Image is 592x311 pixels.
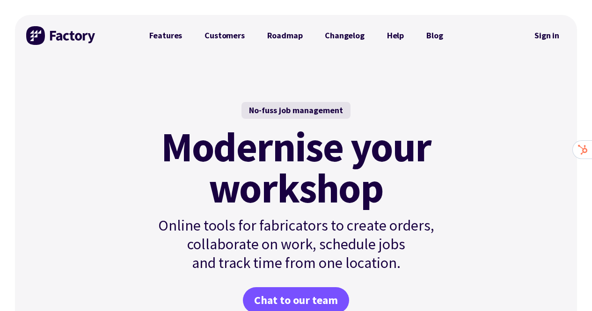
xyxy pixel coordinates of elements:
[314,26,375,45] a: Changelog
[161,126,431,209] mark: Modernise your workshop
[528,25,566,46] a: Sign in
[415,26,454,45] a: Blog
[193,26,256,45] a: Customers
[528,25,566,46] nav: Secondary Navigation
[256,26,314,45] a: Roadmap
[26,26,96,45] img: Factory
[138,216,454,272] p: Online tools for fabricators to create orders, collaborate on work, schedule jobs and track time ...
[376,26,415,45] a: Help
[138,26,454,45] nav: Primary Navigation
[241,102,351,119] div: No-fuss job management
[138,26,194,45] a: Features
